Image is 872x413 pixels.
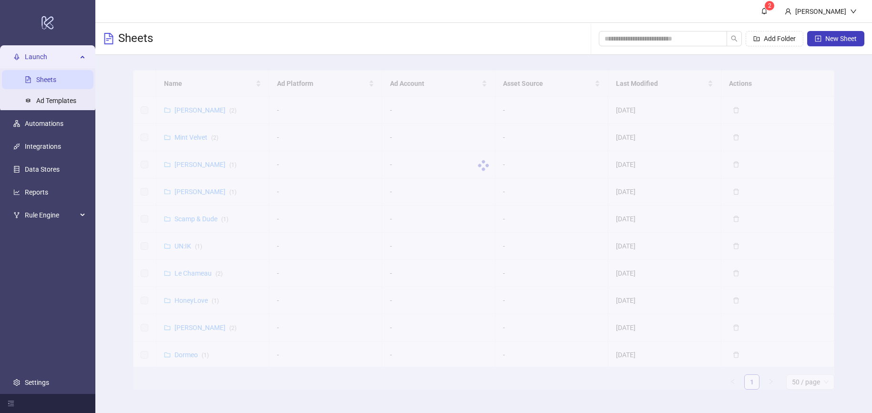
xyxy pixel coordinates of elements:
[764,35,796,42] span: Add Folder
[25,206,77,225] span: Rule Engine
[13,53,20,60] span: rocket
[25,120,63,127] a: Automations
[791,6,850,17] div: [PERSON_NAME]
[25,143,61,150] a: Integrations
[761,8,768,14] span: bell
[25,188,48,196] a: Reports
[25,379,49,386] a: Settings
[850,8,857,15] span: down
[815,35,821,42] span: plus-square
[731,35,738,42] span: search
[103,33,114,44] span: file-text
[753,35,760,42] span: folder-add
[36,97,76,104] a: Ad Templates
[25,165,60,173] a: Data Stores
[807,31,864,46] button: New Sheet
[825,35,857,42] span: New Sheet
[13,212,20,218] span: fork
[36,76,56,83] a: Sheets
[746,31,803,46] button: Add Folder
[768,2,771,9] span: 2
[25,47,77,66] span: Launch
[785,8,791,15] span: user
[8,400,14,407] span: menu-fold
[765,1,774,10] sup: 2
[118,31,153,46] h3: Sheets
